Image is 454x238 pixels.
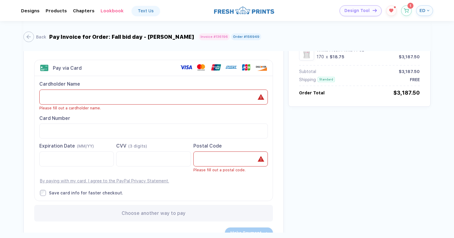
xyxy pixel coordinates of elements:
[299,77,316,82] div: Shipping
[193,143,268,149] div: Postal Code
[21,8,40,14] div: DesignsToggle dropdown menu
[39,115,268,122] div: Card Number
[73,8,95,14] div: ChaptersToggle dropdown menu chapters
[77,144,94,148] span: (MM/YY)
[44,90,263,104] iframe: Secure Credit Card Frame - Cardholder Name
[416,5,433,16] button: ED
[214,6,274,15] img: logo
[46,8,67,14] div: ProductsToggle dropdown menu
[39,81,268,87] div: Cardholder Name
[316,54,324,59] div: 170
[49,34,194,40] div: Pay Invoice for Order: Fall bid day - [PERSON_NAME]
[44,124,263,138] iframe: Secure Credit Card Frame - Credit Card Number
[193,167,268,173] div: Please fill out a postal code.
[299,69,316,74] div: Subtotal
[128,144,147,148] span: (3 digits)
[399,69,420,74] div: $3,187.50
[407,3,413,9] sup: 1
[53,65,82,71] div: Pay via Card
[419,8,425,13] span: ED
[340,5,382,16] button: Design Toolicon
[410,77,420,82] div: FREE
[121,152,186,166] iframe: Secure Credit Card Frame - CVV
[101,8,124,14] div: Lookbook
[301,47,313,59] img: 1756753888947yozjp_nt_front.jpeg
[393,90,420,96] div: $3,187.50
[399,54,420,59] div: $3,187.50
[373,9,377,12] img: icon
[201,35,228,39] div: Invoice # 136196
[233,35,259,39] div: Order # 156949
[132,6,160,16] a: Text Us
[318,77,335,82] div: Standard
[299,90,325,95] div: Order Total
[122,210,186,216] span: Choose another way to pay
[44,152,109,166] iframe: Secure Credit Card Frame - Expiration Date
[40,190,46,196] input: Save card info for faster checkout.
[101,8,124,14] div: LookbookToggle dropdown menu chapters
[116,143,191,149] div: CVV
[49,190,123,196] div: Save card info for faster checkout.
[344,8,370,13] span: Design Tool
[410,4,411,8] span: 1
[40,178,169,183] a: By paying with my card, I agree to the PayPal Privacy Statement.
[23,32,46,42] button: Back
[394,6,396,8] sup: 1
[36,35,46,39] div: Back
[138,8,154,13] div: Text Us
[325,54,328,59] div: x
[39,105,268,111] div: Please fill out a cardholder name.
[39,143,114,149] div: Expiration Date
[34,205,273,221] div: Choose another way to pay
[198,152,263,166] iframe: Secure Credit Card Frame - Postal Code
[330,54,344,59] div: $18.75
